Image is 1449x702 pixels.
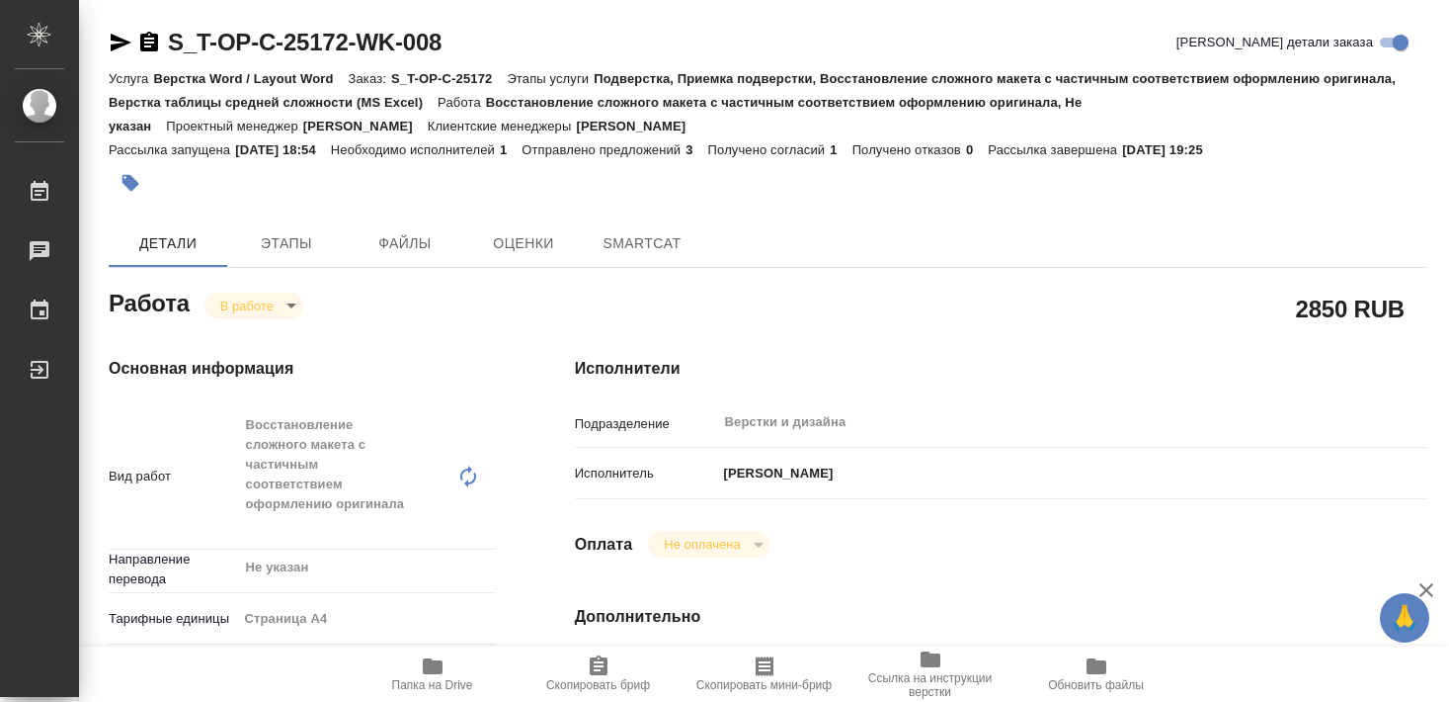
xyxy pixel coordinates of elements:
h4: Основная информация [109,357,496,381]
p: Подверстка, Приемка подверстки, Восстановление сложного макета с частичным соответствием оформлен... [109,71,1396,110]
h2: 2850 RUB [1296,292,1405,325]
p: Подразделение [575,414,717,434]
div: Страница А4 [238,602,496,636]
span: 🙏 [1388,597,1421,639]
span: Папка на Drive [392,678,473,692]
p: Исполнитель [575,464,717,483]
h4: Дополнительно [575,605,1427,629]
button: Скопировать мини-бриф [682,647,847,702]
span: Файлы [358,231,452,256]
span: Детали [121,231,215,256]
span: Этапы [239,231,334,256]
span: SmartCat [595,231,689,256]
p: 1 [500,142,522,157]
p: [DATE] 19:25 [1122,142,1218,157]
p: Этапы услуги [507,71,594,86]
p: [PERSON_NAME] [717,464,834,483]
p: Получено отказов [852,142,966,157]
span: Обновить файлы [1048,678,1144,692]
p: Верстка Word / Layout Word [153,71,348,86]
p: [PERSON_NAME] [303,119,428,133]
p: Отправлено предложений [522,142,685,157]
p: Тарифные единицы [109,609,238,629]
p: Вид работ [109,467,238,486]
p: Рассылка запущена [109,142,235,157]
a: S_T-OP-C-25172-WK-008 [168,29,442,55]
button: Скопировать ссылку [137,31,161,54]
p: Необходимо исполнителей [331,142,500,157]
button: Скопировать ссылку для ЯМессенджера [109,31,132,54]
button: 🙏 [1380,593,1429,643]
p: 0 [966,142,988,157]
p: 3 [685,142,707,157]
span: Оценки [476,231,571,256]
div: В работе [204,293,303,319]
p: Направление перевода [109,550,238,589]
h4: Оплата [575,533,633,557]
span: [PERSON_NAME] детали заказа [1176,33,1373,52]
span: Скопировать мини-бриф [696,678,832,692]
p: Услуга [109,71,153,86]
button: Обновить файлы [1013,647,1179,702]
p: S_T-OP-C-25172 [391,71,507,86]
p: Клиентские менеджеры [428,119,577,133]
div: В работе [648,531,769,558]
button: Папка на Drive [350,647,516,702]
button: Скопировать бриф [516,647,682,702]
button: Не оплачена [658,536,746,553]
button: Добавить тэг [109,161,152,205]
p: Получено согласий [708,142,831,157]
p: Восстановление сложного макета с частичным соответствием оформлению оригинала, Не указан [109,95,1082,133]
p: Рассылка завершена [988,142,1122,157]
button: Ссылка на инструкции верстки [847,647,1013,702]
p: Работа [438,95,486,110]
button: В работе [214,298,280,314]
h2: Работа [109,284,190,319]
span: Ссылка на инструкции верстки [859,671,1002,699]
h4: Исполнители [575,357,1427,381]
p: Проектный менеджер [166,119,302,133]
p: [PERSON_NAME] [576,119,700,133]
p: [DATE] 18:54 [235,142,331,157]
p: Заказ: [349,71,391,86]
p: 1 [830,142,851,157]
span: Скопировать бриф [546,678,650,692]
